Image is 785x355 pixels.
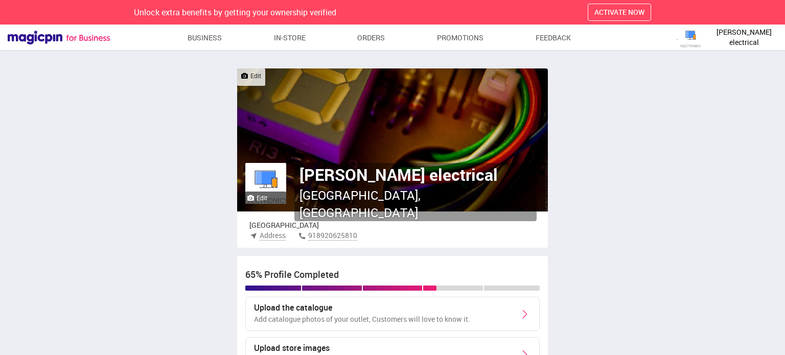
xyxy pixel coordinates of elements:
[237,68,548,211] img: lNH6a3X3Kfs-xSp-E4oM5K8YaqwOQ2skOKDT_Iv_PJ5UPJFGrgpUH6wxT3Qg5LL7VdyUFoqnKzG6A8TTd54bZE5LXA=s750
[680,27,701,48] img: logo
[588,4,651,21] button: ACTIVATE NOW
[254,314,470,324] p: Add catalogue photos of your outlet, Customers will love to know it.
[299,163,532,186] p: [PERSON_NAME] electrical
[299,187,421,221] span: [GEOGRAPHIC_DATA], [GEOGRAPHIC_DATA]
[249,232,258,240] img: distance.3718b416.svg
[706,27,782,48] span: [PERSON_NAME] electrical
[254,344,401,353] h3: Upload store images
[245,163,286,204] img: D6FZYWwswk9xORhBv6LowVE6OjvQrE84Oiird2bXLW7wj2325Kqka7S1zC5Mtv5YoUUzc2gjGu97Vfk3ao-KULVA9ykm
[134,7,336,18] span: Unlock extra benefits by getting your ownership verified
[274,29,306,47] a: In-store
[247,194,267,202] label: Edit
[260,230,286,241] span: Address
[8,30,110,44] img: Magicpin
[308,230,357,241] span: 918920625810
[298,232,306,240] img: phone-call-grey.a4054a55.svg
[357,29,385,47] a: Orders
[245,268,540,281] div: 65 % Profile Completed
[249,220,370,230] p: [GEOGRAPHIC_DATA]
[594,7,644,17] span: ACTIVATE NOW
[254,303,470,313] h3: Upload the catalogue
[188,29,222,47] a: Business
[519,308,531,320] img: left-arrow2.7545acd1.svg
[241,72,261,80] label: Edit
[437,29,483,47] a: Promotions
[536,29,571,47] a: Feedback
